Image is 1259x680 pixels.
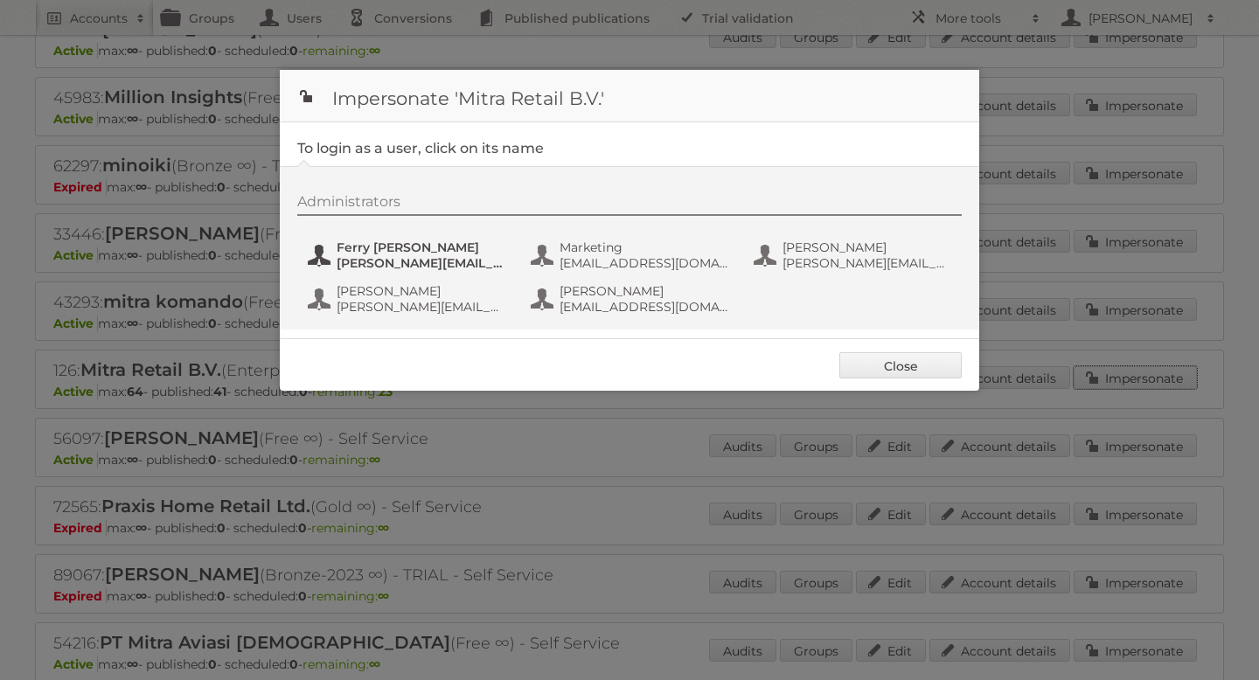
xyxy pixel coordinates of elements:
[529,281,734,316] button: [PERSON_NAME] [EMAIL_ADDRESS][DOMAIN_NAME]
[337,255,506,271] span: [PERSON_NAME][EMAIL_ADDRESS][DOMAIN_NAME]
[560,283,729,299] span: [PERSON_NAME]
[306,281,511,316] button: [PERSON_NAME] [PERSON_NAME][EMAIL_ADDRESS][DOMAIN_NAME]
[297,140,544,156] legend: To login as a user, click on its name
[560,239,729,255] span: Marketing
[783,255,952,271] span: [PERSON_NAME][EMAIL_ADDRESS][DOMAIN_NAME]
[839,352,962,378] a: Close
[560,255,729,271] span: [EMAIL_ADDRESS][DOMAIN_NAME]
[337,283,506,299] span: [PERSON_NAME]
[297,193,962,216] div: Administrators
[337,299,506,315] span: [PERSON_NAME][EMAIL_ADDRESS][DOMAIN_NAME]
[280,70,979,122] h1: Impersonate 'Mitra Retail B.V.'
[560,299,729,315] span: [EMAIL_ADDRESS][DOMAIN_NAME]
[783,239,952,255] span: [PERSON_NAME]
[529,238,734,273] button: Marketing [EMAIL_ADDRESS][DOMAIN_NAME]
[306,238,511,273] button: Ferry [PERSON_NAME] [PERSON_NAME][EMAIL_ADDRESS][DOMAIN_NAME]
[752,238,957,273] button: [PERSON_NAME] [PERSON_NAME][EMAIL_ADDRESS][DOMAIN_NAME]
[337,239,506,255] span: Ferry [PERSON_NAME]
